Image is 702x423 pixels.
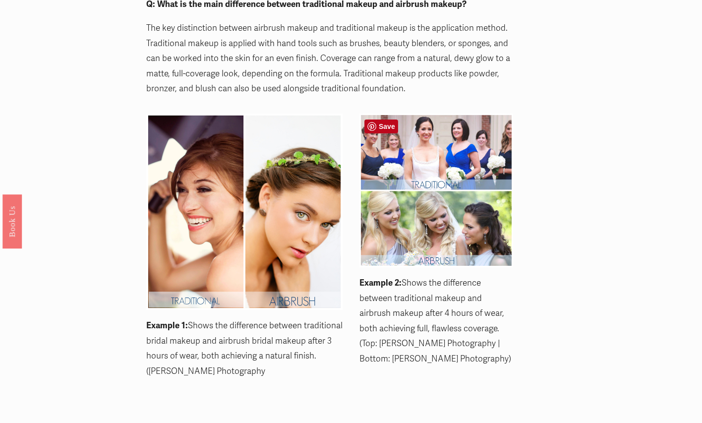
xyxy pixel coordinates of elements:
p: Shows the difference between traditional makeup and airbrush makeup after 4 hours of wear, both a... [359,276,513,367]
strong: Example 1: [146,320,188,331]
p: The key distinction between airbrush makeup and traditional makeup is the application method. Tra... [146,21,513,97]
strong: Example 2: [359,278,402,288]
a: Book Us [2,194,22,248]
a: Pin it! [364,120,398,133]
p: Shows the difference between traditional bridal makeup and airbrush bridal makeup after 3 hours o... [146,318,343,379]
